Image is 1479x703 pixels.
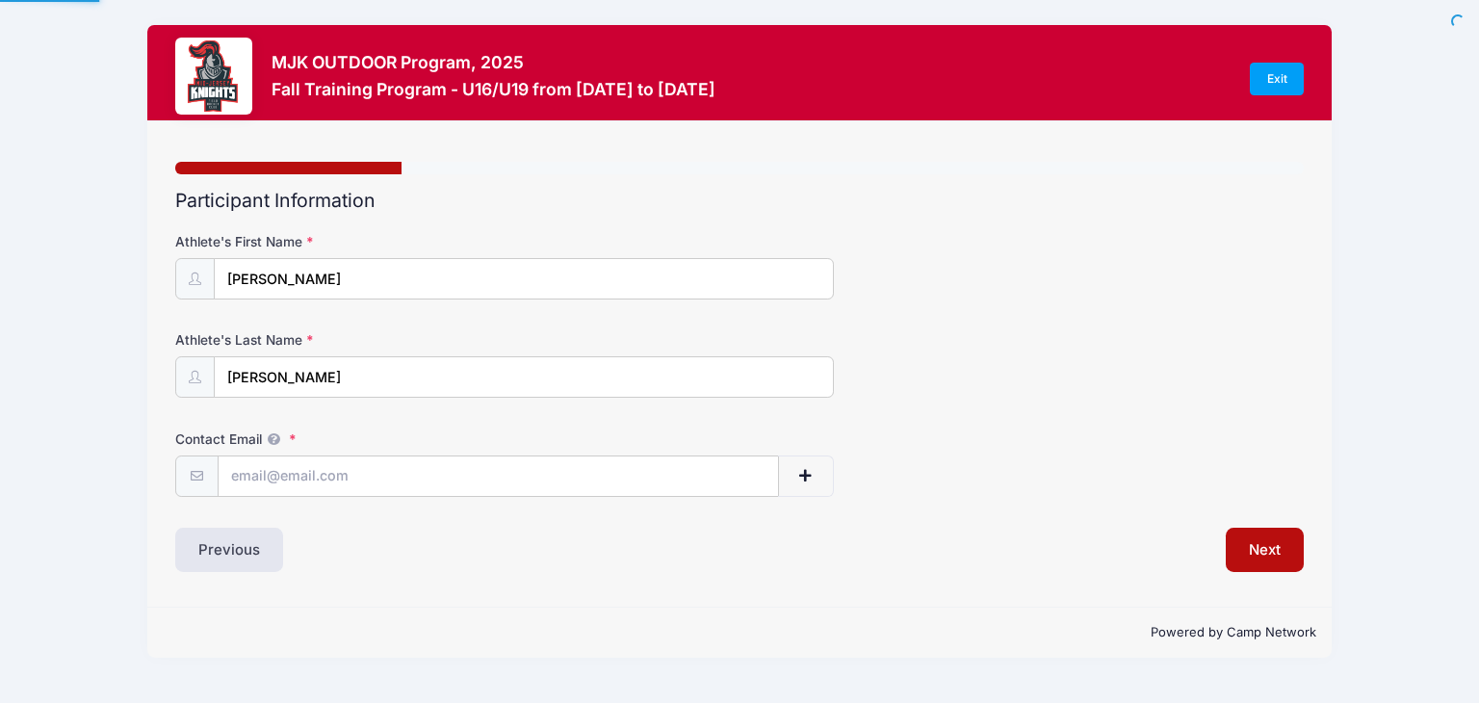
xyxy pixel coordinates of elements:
h3: MJK OUTDOOR Program, 2025 [272,52,715,72]
input: Athlete's First Name [214,258,833,299]
p: Powered by Camp Network [163,623,1316,642]
h3: Fall Training Program - U16/U19 from [DATE] to [DATE] [272,79,715,99]
label: Athlete's Last Name [175,330,552,350]
input: email@email.com [218,456,779,497]
button: Next [1226,528,1304,572]
h2: Participant Information [175,190,1304,212]
span: We will send confirmations, payment reminders, and custom email messages to each address listed. ... [262,431,285,447]
a: Exit [1250,63,1304,95]
label: Contact Email [175,430,552,449]
label: Athlete's First Name [175,232,552,251]
input: Athlete's Last Name [214,356,833,398]
button: Previous [175,528,283,572]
